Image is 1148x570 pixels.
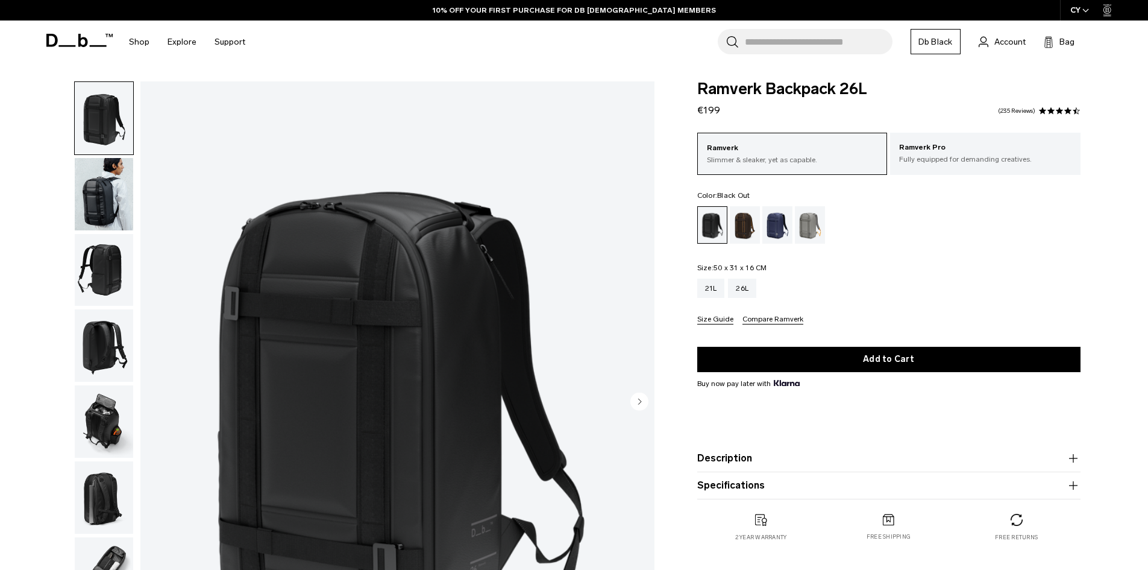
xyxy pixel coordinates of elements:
[728,279,756,298] a: 26L
[714,264,767,272] span: 50 x 31 x 16 CM
[697,264,767,271] legend: Size:
[75,309,133,382] img: Ramverk Backpack 26L Black Out
[129,21,149,63] a: Shop
[697,451,1081,466] button: Description
[697,81,1081,97] span: Ramverk Backpack 26L
[75,82,133,154] img: Ramverk Backpack 26L Black Out
[697,347,1081,372] button: Add to Cart
[979,34,1026,49] a: Account
[994,36,1026,48] span: Account
[433,5,716,16] a: 10% OFF YOUR FIRST PURCHASE FOR DB [DEMOGRAPHIC_DATA] MEMBERS
[74,233,134,307] button: Ramverk Backpack 26L Black Out
[120,21,254,63] nav: Main Navigation
[707,154,878,165] p: Slimmer & sleaker, yet as capable.
[697,315,733,325] button: Size Guide
[630,392,648,413] button: Next slide
[697,279,725,298] a: 21L
[168,21,196,63] a: Explore
[899,142,1071,154] p: Ramverk Pro
[75,461,133,534] img: Ramverk Backpack 26L Black Out
[867,533,911,541] p: Free shipping
[795,206,825,244] a: Sand Grey
[74,157,134,231] button: Ramverk Backpack 26L Black Out
[697,192,750,199] legend: Color:
[697,206,727,244] a: Black Out
[75,234,133,306] img: Ramverk Backpack 26L Black Out
[74,385,134,458] button: Ramverk Backpack 26L Black Out
[762,206,792,244] a: Blue Hour
[774,380,800,386] img: {"height" => 20, "alt" => "Klarna"}
[911,29,961,54] a: Db Black
[74,461,134,534] button: Ramverk Backpack 26L Black Out
[735,533,787,542] p: 2 year warranty
[995,533,1038,542] p: Free returns
[74,309,134,382] button: Ramverk Backpack 26L Black Out
[890,133,1081,174] a: Ramverk Pro Fully equipped for demanding creatives.
[697,378,800,389] span: Buy now pay later with
[1044,34,1074,49] button: Bag
[215,21,245,63] a: Support
[697,478,1081,493] button: Specifications
[697,104,720,116] span: €199
[75,158,133,230] img: Ramverk Backpack 26L Black Out
[717,191,750,200] span: Black Out
[899,154,1071,165] p: Fully equipped for demanding creatives.
[74,81,134,155] button: Ramverk Backpack 26L Black Out
[730,206,760,244] a: Espresso
[742,315,803,325] button: Compare Ramverk
[1059,36,1074,48] span: Bag
[707,142,878,154] p: Ramverk
[75,385,133,458] img: Ramverk Backpack 26L Black Out
[998,108,1035,114] a: 235 reviews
